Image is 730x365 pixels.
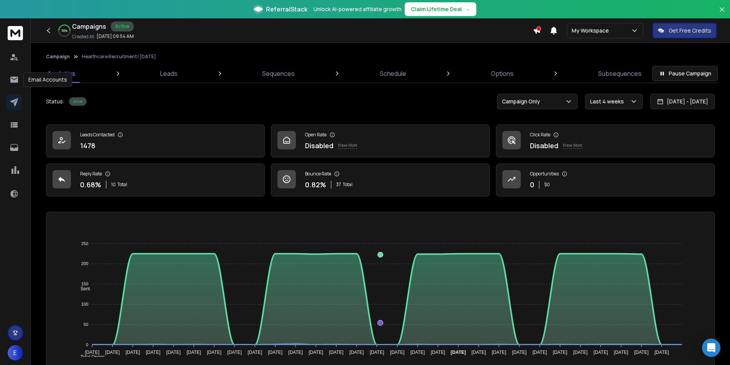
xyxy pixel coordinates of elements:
[8,345,23,360] button: E
[227,350,242,355] tspan: [DATE]
[80,132,115,138] p: Leads Contacted
[43,64,80,83] a: Analytics
[166,350,181,355] tspan: [DATE]
[313,5,402,13] p: Unlock AI-powered affiliate growth
[46,164,265,196] a: Reply Rate0.68%10Total
[266,5,307,14] span: ReferralStack
[465,5,470,13] span: →
[69,97,87,106] div: Active
[156,64,182,83] a: Leads
[572,27,612,34] p: My Workspace
[46,98,64,105] p: Status:
[117,182,127,188] span: Total
[329,350,344,355] tspan: [DATE]
[532,350,547,355] tspan: [DATE]
[75,354,105,360] span: Total Opens
[271,164,490,196] a: Bounce Rate0.82%37Total
[375,64,411,83] a: Schedule
[650,94,715,109] button: [DATE] - [DATE]
[160,69,177,78] p: Leads
[349,350,364,355] tspan: [DATE]
[308,350,323,355] tspan: [DATE]
[502,98,543,105] p: Campaign Only
[614,350,628,355] tspan: [DATE]
[530,132,550,138] p: Click Rate
[80,179,101,190] p: 0.68 %
[305,171,331,177] p: Bounce Rate
[451,350,466,355] tspan: [DATE]
[653,23,717,38] button: Get Free Credits
[655,350,669,355] tspan: [DATE]
[81,282,88,286] tspan: 150
[512,350,527,355] tspan: [DATE]
[492,350,506,355] tspan: [DATE]
[496,124,715,157] a: Click RateDisabledKnow More
[262,69,295,78] p: Sequences
[80,140,95,151] p: 1478
[530,179,534,190] p: 0
[82,54,156,60] p: Healthcare Recruitment | [DATE]
[410,350,425,355] tspan: [DATE]
[594,64,646,83] a: Subsequences
[717,5,727,23] button: Close banner
[61,28,67,33] p: 50 %
[471,350,486,355] tspan: [DATE]
[126,350,140,355] tspan: [DATE]
[305,179,326,190] p: 0.82 %
[491,69,513,78] p: Options
[544,182,550,188] p: $ 0
[111,182,116,188] span: 10
[146,350,161,355] tspan: [DATE]
[496,164,715,196] a: Opportunities0$0
[530,171,559,177] p: Opportunities
[84,322,88,327] tspan: 50
[80,171,102,177] p: Reply Rate
[97,33,134,39] p: [DATE] 09:54 AM
[288,350,303,355] tspan: [DATE]
[81,241,88,246] tspan: 250
[336,182,341,188] span: 37
[553,350,568,355] tspan: [DATE]
[370,350,384,355] tspan: [DATE]
[390,350,405,355] tspan: [DATE]
[305,132,326,138] p: Open Rate
[268,350,282,355] tspan: [DATE]
[573,350,588,355] tspan: [DATE]
[652,66,718,81] button: Pause Campaign
[48,69,75,78] p: Analytics
[248,350,262,355] tspan: [DATE]
[46,54,70,60] button: Campaign
[75,286,90,291] span: Sent
[431,350,445,355] tspan: [DATE]
[594,350,608,355] tspan: [DATE]
[669,27,711,34] p: Get Free Credits
[343,182,353,188] span: Total
[105,350,120,355] tspan: [DATE]
[702,339,720,357] div: Open Intercom Messenger
[46,124,265,157] a: Leads Contacted1478
[258,64,299,83] a: Sequences
[305,140,333,151] p: Disabled
[81,302,88,306] tspan: 100
[271,124,490,157] a: Open RateDisabledKnow More
[380,69,406,78] p: Schedule
[81,262,88,266] tspan: 200
[338,142,357,149] p: Know More
[486,64,518,83] a: Options
[23,72,72,87] div: Email Accounts
[72,22,106,31] h1: Campaigns
[111,21,134,31] div: Active
[85,350,99,355] tspan: [DATE]
[563,142,582,149] p: Know More
[405,2,476,16] button: Claim Lifetime Deal→
[530,140,558,151] p: Disabled
[207,350,221,355] tspan: [DATE]
[590,98,627,105] p: Last 4 weeks
[634,350,649,355] tspan: [DATE]
[598,69,641,78] p: Subsequences
[187,350,201,355] tspan: [DATE]
[72,34,95,40] p: Created At:
[86,342,88,347] tspan: 0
